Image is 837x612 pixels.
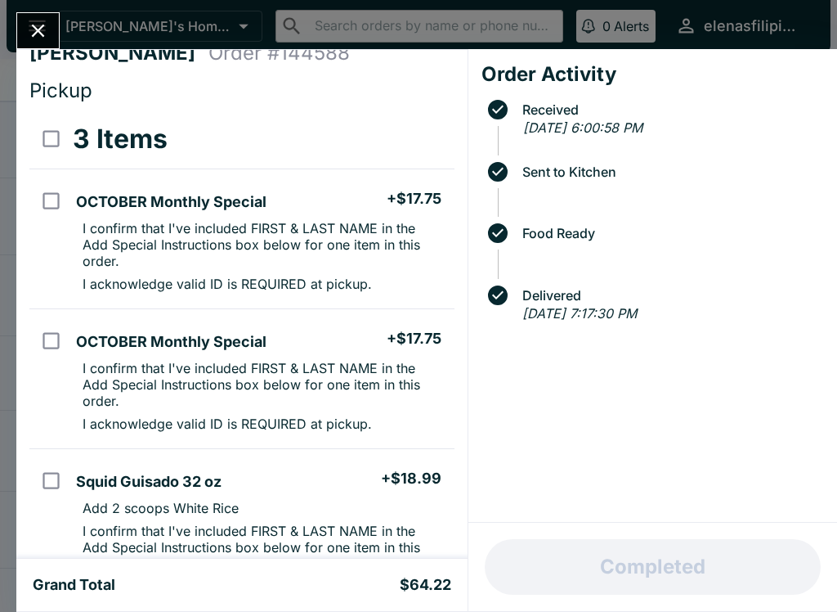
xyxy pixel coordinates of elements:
[83,416,372,432] p: I acknowledge valid ID is REQUIRED at pickup.
[514,288,824,303] span: Delivered
[208,41,350,65] h4: Order # 144588
[523,119,642,136] em: [DATE] 6:00:58 PM
[514,226,824,241] span: Food Ready
[76,332,266,352] h5: OCTOBER Monthly Special
[76,192,266,212] h5: OCTOBER Monthly Special
[387,189,441,209] h5: + $17.75
[83,276,372,292] p: I acknowledge valid ID is REQUIRED at pickup.
[514,164,824,179] span: Sent to Kitchen
[400,575,451,595] h5: $64.22
[73,123,168,155] h3: 3 Items
[381,469,441,488] h5: + $18.99
[83,500,239,516] p: Add 2 scoops White Rice
[76,472,222,492] h5: Squid Guisado 32 oz
[29,79,92,102] span: Pickup
[481,62,824,87] h4: Order Activity
[83,523,441,572] p: I confirm that I've included FIRST & LAST NAME in the Add Special Instructions box below for one ...
[29,110,454,611] table: orders table
[29,41,208,65] h4: [PERSON_NAME]
[83,220,441,269] p: I confirm that I've included FIRST & LAST NAME in the Add Special Instructions box below for one ...
[17,13,59,48] button: Close
[514,102,824,117] span: Received
[33,575,115,595] h5: Grand Total
[387,329,441,349] h5: + $17.75
[522,305,637,322] em: [DATE] 7:17:30 PM
[83,360,441,409] p: I confirm that I've included FIRST & LAST NAME in the Add Special Instructions box below for one ...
